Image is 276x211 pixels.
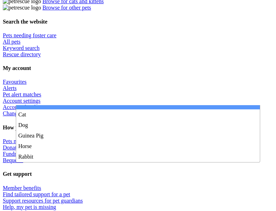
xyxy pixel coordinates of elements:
[3,79,27,85] a: Favourites
[3,185,41,191] a: Member benefits
[3,110,43,116] a: Change password
[3,19,273,25] h4: Search the website
[3,39,20,45] a: All pets
[43,5,91,11] a: Browse for other pets
[3,65,273,71] h4: My account
[3,145,19,151] a: Donate
[3,32,56,38] a: Pets needing foster care
[3,98,40,104] a: Account settings
[3,151,25,157] a: Fundraise
[3,91,41,97] a: Pet alert matches
[3,124,273,131] h4: How you can help
[3,104,38,110] a: Account details
[16,130,260,141] li: Guinea Pig
[16,109,260,120] li: Cat
[16,141,260,152] li: Horse
[16,152,260,162] li: Rabbit
[16,120,260,130] li: Dog
[3,5,41,11] img: petrescue logo
[3,198,83,204] a: Support resources for pet guardians
[3,204,56,210] a: Help, my pet is missing
[3,191,70,197] a: Find tailored support for a pet
[3,45,39,51] a: Keyword search
[3,157,23,163] a: Bequests
[3,85,17,91] a: Alerts
[3,171,273,177] h4: Get support
[3,138,56,144] a: Pets needing foster care
[3,51,41,57] a: Rescue directory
